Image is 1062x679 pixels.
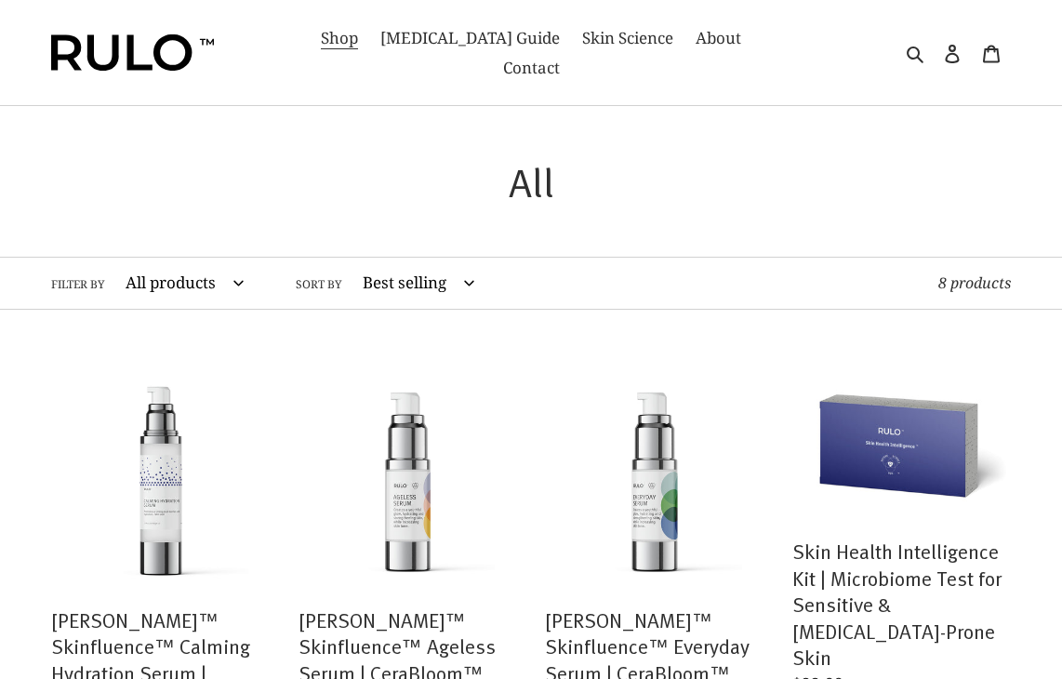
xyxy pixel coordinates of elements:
[494,53,569,83] a: Contact
[969,592,1043,660] iframe: Gorgias live chat messenger
[503,57,560,79] span: Contact
[696,27,741,49] span: About
[312,23,367,53] a: Shop
[51,157,1011,206] h1: All
[380,27,560,49] span: [MEDICAL_DATA] Guide
[573,23,683,53] a: Skin Science
[686,23,750,53] a: About
[51,276,105,293] label: Filter by
[51,34,214,72] img: Rulo™ Skin
[582,27,673,49] span: Skin Science
[371,23,569,53] a: [MEDICAL_DATA] Guide
[296,276,342,293] label: Sort by
[321,27,358,49] span: Shop
[938,273,1011,293] span: 8 products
